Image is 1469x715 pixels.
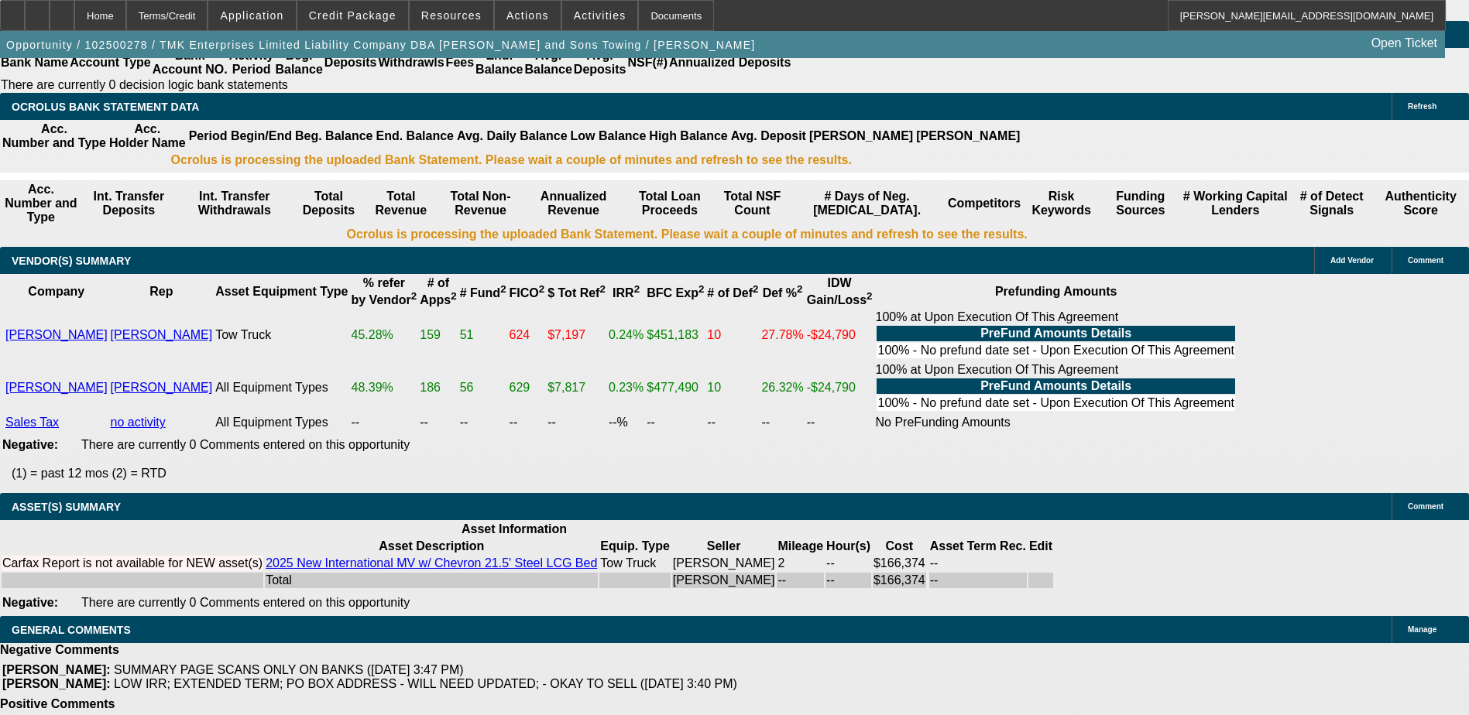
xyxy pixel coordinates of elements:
[5,381,108,394] a: [PERSON_NAME]
[929,573,1027,588] td: --
[419,362,457,413] td: 186
[873,573,926,588] td: $166,374
[706,310,759,361] td: 10
[648,121,728,151] th: High Balance
[2,596,58,609] b: Negative:
[188,121,293,151] th: Period Begin/End
[1408,625,1436,634] span: Manage
[177,182,292,225] th: Int. Transfer Withdrawals
[947,182,1021,225] th: Competitors
[930,539,1026,552] b: Asset Term Rec.
[346,227,1027,241] b: Ocrolus is processing the uploaded Bank Statement. Please wait a couple of minutes and refresh to...
[509,362,546,413] td: 629
[12,467,1469,481] p: (1) = past 12 mos (2) = RTD
[351,276,417,306] b: % refer by Vendor
[646,362,705,413] td: $477,490
[706,415,759,430] td: --
[760,362,804,413] td: 26.32%
[806,415,874,430] td: --
[760,415,804,430] td: --
[350,310,417,361] td: 45.28%
[825,573,871,588] td: --
[808,121,914,151] th: [PERSON_NAME]
[980,327,1131,340] b: PreFund Amounts Details
[806,362,874,413] td: -$24,790
[12,101,199,113] span: OCROLUS BANK STATEMENT DATA
[1101,182,1179,225] th: Funding Sources
[500,283,506,295] sup: 2
[672,573,776,588] td: [PERSON_NAME]
[149,285,173,298] b: Rep
[806,310,874,361] td: -$24,790
[6,39,755,51] span: Opportunity / 102500278 / TMK Enterprises Limited Liability Company DBA [PERSON_NAME] and Sons To...
[539,283,544,295] sup: 2
[634,283,640,295] sup: 2
[623,182,716,225] th: Total Loan Proceeds
[411,290,417,302] sup: 2
[1365,30,1443,56] a: Open Ticket
[1408,502,1443,511] span: Comment
[777,573,824,588] td: --
[1028,539,1053,554] th: Edit
[459,310,507,361] td: 51
[777,539,823,552] b: Mileage
[5,416,59,429] a: Sales Tax
[438,182,523,225] th: Total Non-Revenue
[875,363,1236,412] div: 100% at Upon Execution Of This Agreement
[28,285,84,298] b: Company
[698,283,704,295] sup: 2
[114,663,464,676] span: SUMMARY PAGE SCANS ONLY ON BANKS ([DATE] 3:47 PM)
[886,539,914,552] b: Cost
[1374,182,1467,225] th: Authenticity Score
[763,286,803,299] b: Def %
[1330,256,1374,265] span: Add Vendor
[1023,182,1100,225] th: Risk Keywords
[929,539,1027,554] th: Asset Term Recommendation
[215,362,348,413] td: All Equipment Types
[12,624,131,636] span: GENERAL COMMENTS
[2,677,111,690] b: [PERSON_NAME]:
[730,121,807,151] th: Avg. Deposit
[350,362,417,413] td: 48.39%
[647,286,704,299] b: BFC Exp
[877,343,1234,358] td: 100% - No prefund date set - Upon Execution Of This Agreement
[547,310,606,361] td: $7,197
[807,276,873,306] b: IDW Gain/Loss
[420,276,456,306] b: # of Apps
[81,596,410,609] span: There are currently 0 Comments entered on this opportunity
[419,415,457,430] td: --
[12,255,131,267] span: VENDOR(S) SUMMARY
[525,182,623,225] th: Annualized Revenue
[599,283,605,295] sup: 2
[1408,256,1443,265] span: Comment
[547,415,606,430] td: --
[613,286,640,299] b: IRR
[462,522,567,535] b: Asset Information
[2,556,263,570] div: Carfax Report is not available for NEW asset(s)
[510,286,545,299] b: FICO
[459,362,507,413] td: 56
[2,438,58,451] b: Negative:
[672,556,776,571] td: [PERSON_NAME]
[2,182,81,225] th: Acc. Number and Type
[929,556,1027,571] td: --
[82,182,176,225] th: Int. Transfer Deposits
[873,556,926,571] td: $166,374
[509,415,546,430] td: --
[111,381,213,394] a: [PERSON_NAME]
[995,285,1117,298] b: Prefunding Amounts
[1408,102,1436,111] span: Refresh
[208,1,295,30] button: Application
[753,283,758,295] sup: 2
[760,310,804,361] td: 27.78%
[379,539,484,552] b: Asset Description
[506,9,549,22] span: Actions
[797,283,802,295] sup: 2
[220,9,283,22] span: Application
[12,501,121,513] span: ASSET(S) SUMMARY
[875,416,1236,429] div: No PreFunding Amounts
[2,663,111,676] b: [PERSON_NAME]:
[646,310,705,361] td: $451,183
[915,121,1021,151] th: [PERSON_NAME]
[1181,182,1289,225] th: # Working Capital Lenders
